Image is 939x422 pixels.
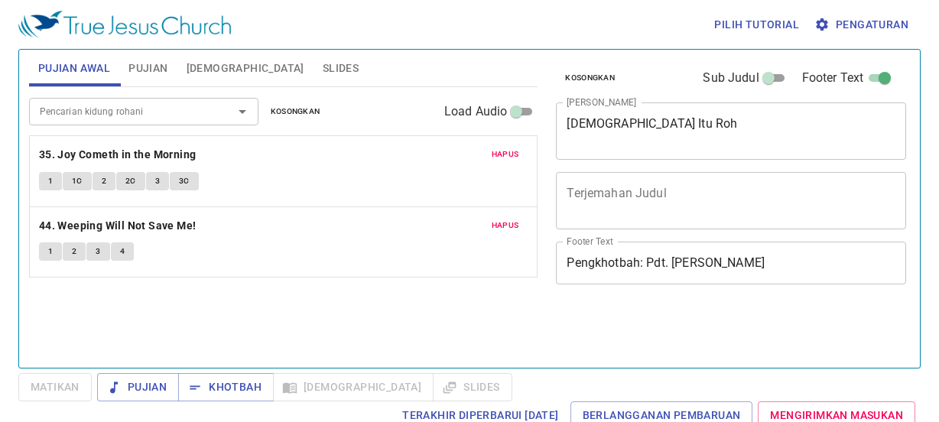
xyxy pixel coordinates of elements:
[48,174,53,188] span: 1
[72,245,76,258] span: 2
[63,242,86,261] button: 2
[39,216,197,235] b: 44. Weeping Will Not Save Me!
[93,172,115,190] button: 2
[120,245,125,258] span: 4
[179,174,190,188] span: 3C
[116,172,145,190] button: 2C
[111,242,134,261] button: 4
[128,59,167,78] span: Pujian
[109,378,167,397] span: Pujian
[170,172,199,190] button: 3C
[39,242,62,261] button: 1
[187,59,304,78] span: [DEMOGRAPHIC_DATA]
[39,172,62,190] button: 1
[18,11,231,38] img: True Jesus Church
[96,245,100,258] span: 3
[178,373,274,401] button: Khotbah
[703,69,759,87] span: Sub Judul
[567,116,895,145] textarea: [DEMOGRAPHIC_DATA] Itu Roh
[811,11,915,39] button: Pengaturan
[323,59,359,78] span: Slides
[63,172,92,190] button: 1C
[39,145,199,164] button: 35. Joy Cometh in the Morning
[444,102,508,121] span: Load Audio
[565,71,615,85] span: Kosongkan
[72,174,83,188] span: 1C
[708,11,805,39] button: Pilih tutorial
[38,59,110,78] span: Pujian Awal
[714,15,799,34] span: Pilih tutorial
[39,145,197,164] b: 35. Joy Cometh in the Morning
[232,101,253,122] button: Open
[817,15,908,34] span: Pengaturan
[86,242,109,261] button: 3
[155,174,160,188] span: 3
[492,148,519,161] span: Hapus
[482,145,528,164] button: Hapus
[102,174,106,188] span: 2
[39,216,199,235] button: 44. Weeping Will Not Save Me!
[271,105,320,118] span: Kosongkan
[482,216,528,235] button: Hapus
[556,69,624,87] button: Kosongkan
[802,69,864,87] span: Footer Text
[492,219,519,232] span: Hapus
[190,378,262,397] span: Khotbah
[262,102,330,121] button: Kosongkan
[97,373,179,401] button: Pujian
[146,172,169,190] button: 3
[125,174,136,188] span: 2C
[48,245,53,258] span: 1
